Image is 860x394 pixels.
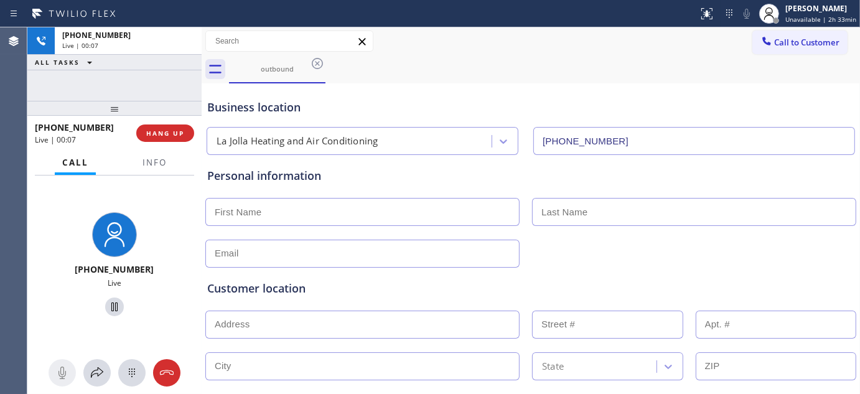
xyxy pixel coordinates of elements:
span: ALL TASKS [35,58,80,67]
input: First Name [205,198,520,226]
input: City [205,352,520,380]
input: Address [205,311,520,339]
span: Live [108,278,121,288]
button: Mute [738,5,755,22]
button: Hold Customer [105,298,124,316]
span: Call to Customer [774,37,839,48]
div: La Jolla Heating and Air Conditioning [217,134,378,149]
span: Call [62,157,88,168]
button: HANG UP [136,124,194,142]
button: Call [55,151,96,175]
span: [PHONE_NUMBER] [62,30,131,40]
input: Street # [532,311,683,339]
span: Unavailable | 2h 33min [785,15,856,24]
input: Phone Number [533,127,855,155]
button: ALL TASKS [27,55,105,70]
input: Email [205,240,520,268]
button: Open directory [83,359,111,387]
div: Personal information [207,167,854,184]
span: Info [143,157,167,168]
div: [PERSON_NAME] [785,3,856,14]
span: [PHONE_NUMBER] [75,263,154,275]
div: State [542,359,564,373]
input: ZIP [696,352,857,380]
input: Last Name [532,198,856,226]
span: Live | 00:07 [35,134,76,145]
button: Open dialpad [118,359,146,387]
div: Business location [207,99,854,116]
span: Live | 00:07 [62,41,98,50]
div: outbound [230,64,324,73]
span: HANG UP [146,129,184,138]
div: Customer location [207,280,854,297]
input: Search [206,31,373,51]
input: Apt. # [696,311,857,339]
button: Mute [49,359,76,387]
button: Info [135,151,174,175]
span: [PHONE_NUMBER] [35,121,114,133]
button: Call to Customer [752,30,848,54]
button: Hang up [153,359,180,387]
